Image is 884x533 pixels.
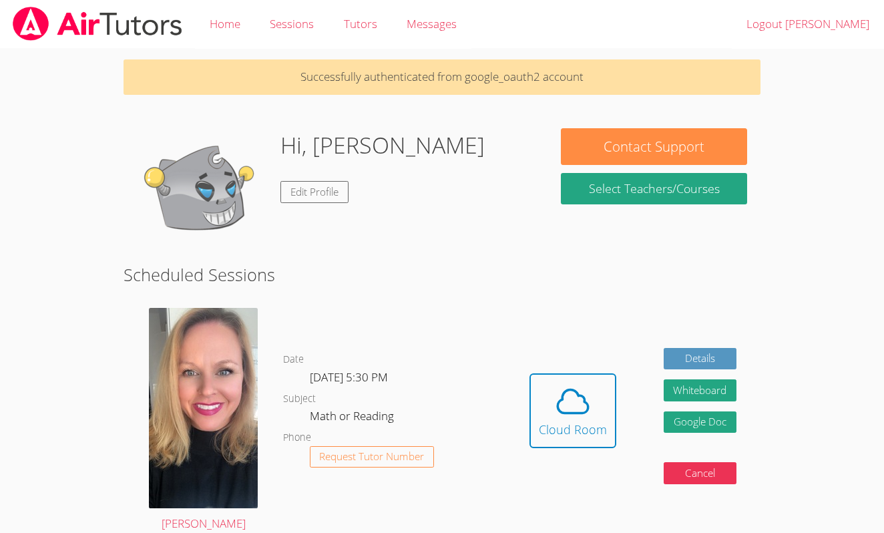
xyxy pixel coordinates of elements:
img: airtutors_banner-c4298cdbf04f3fff15de1276eac7730deb9818008684d7c2e4769d2f7ddbe033.png [11,7,184,41]
img: default.png [136,128,270,262]
dd: Math or Reading [310,407,397,429]
dt: Date [283,351,304,368]
a: Google Doc [664,411,737,433]
span: [DATE] 5:30 PM [310,369,388,385]
h2: Scheduled Sessions [124,262,760,287]
span: Messages [407,16,457,31]
button: Request Tutor Number [310,446,435,468]
a: Details [664,348,737,370]
p: Successfully authenticated from google_oauth2 account [124,59,760,95]
button: Whiteboard [664,379,737,401]
a: Edit Profile [280,181,349,203]
dt: Phone [283,429,311,446]
a: Select Teachers/Courses [561,173,748,204]
span: Request Tutor Number [319,452,424,462]
button: Cloud Room [529,373,616,448]
h1: Hi, [PERSON_NAME] [280,128,485,162]
dt: Subject [283,391,316,407]
div: Cloud Room [539,420,607,439]
button: Contact Support [561,128,748,165]
button: Cancel [664,462,737,484]
img: avatar.png [149,308,258,508]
